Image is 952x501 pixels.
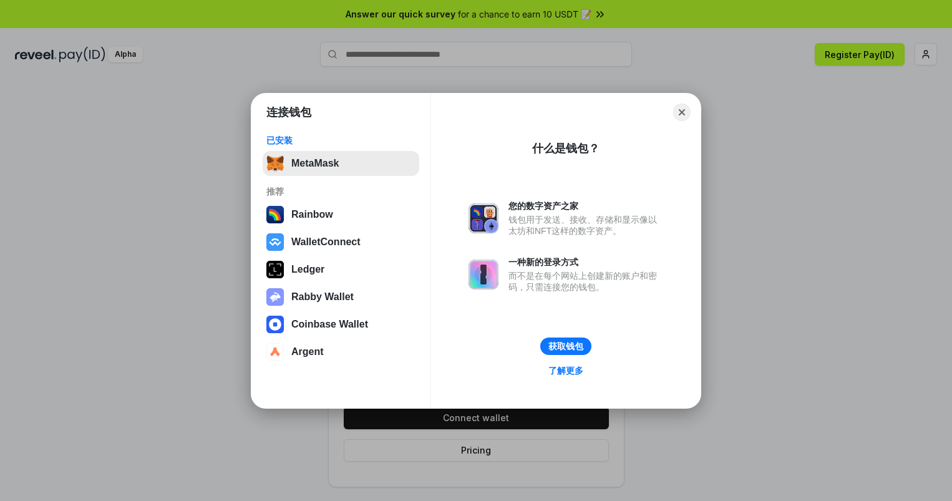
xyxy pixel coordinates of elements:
img: svg+xml,%3Csvg%20fill%3D%22none%22%20height%3D%2233%22%20viewBox%3D%220%200%2035%2033%22%20width%... [266,155,284,172]
div: MetaMask [291,158,339,169]
div: Rainbow [291,209,333,220]
div: 什么是钱包？ [532,141,600,156]
h1: 连接钱包 [266,105,311,120]
div: 钱包用于发送、接收、存储和显示像以太坊和NFT这样的数字资产。 [508,214,663,236]
img: svg+xml,%3Csvg%20width%3D%2228%22%20height%3D%2228%22%20viewBox%3D%220%200%2028%2028%22%20fill%3D... [266,343,284,361]
div: 已安装 [266,135,415,146]
div: 推荐 [266,186,415,197]
button: Rabby Wallet [263,285,419,309]
div: 一种新的登录方式 [508,256,663,268]
div: Ledger [291,264,324,275]
div: Argent [291,346,324,358]
div: Rabby Wallet [291,291,354,303]
button: Close [673,104,691,121]
div: 您的数字资产之家 [508,200,663,212]
div: WalletConnect [291,236,361,248]
img: svg+xml,%3Csvg%20xmlns%3D%22http%3A%2F%2Fwww.w3.org%2F2000%2Fsvg%22%20fill%3D%22none%22%20viewBox... [469,203,498,233]
img: svg+xml,%3Csvg%20width%3D%2228%22%20height%3D%2228%22%20viewBox%3D%220%200%2028%2028%22%20fill%3D... [266,233,284,251]
button: Argent [263,339,419,364]
div: 而不是在每个网站上创建新的账户和密码，只需连接您的钱包。 [508,270,663,293]
div: 获取钱包 [548,341,583,352]
button: Coinbase Wallet [263,312,419,337]
img: svg+xml,%3Csvg%20xmlns%3D%22http%3A%2F%2Fwww.w3.org%2F2000%2Fsvg%22%20width%3D%2228%22%20height%3... [266,261,284,278]
a: 了解更多 [541,362,591,379]
div: Coinbase Wallet [291,319,368,330]
div: 了解更多 [548,365,583,376]
img: svg+xml,%3Csvg%20width%3D%2228%22%20height%3D%2228%22%20viewBox%3D%220%200%2028%2028%22%20fill%3D... [266,316,284,333]
img: svg+xml,%3Csvg%20xmlns%3D%22http%3A%2F%2Fwww.w3.org%2F2000%2Fsvg%22%20fill%3D%22none%22%20viewBox... [266,288,284,306]
img: svg+xml,%3Csvg%20xmlns%3D%22http%3A%2F%2Fwww.w3.org%2F2000%2Fsvg%22%20fill%3D%22none%22%20viewBox... [469,260,498,289]
button: WalletConnect [263,230,419,255]
button: Ledger [263,257,419,282]
button: Rainbow [263,202,419,227]
button: 获取钱包 [540,338,591,355]
button: MetaMask [263,151,419,176]
img: svg+xml,%3Csvg%20width%3D%22120%22%20height%3D%22120%22%20viewBox%3D%220%200%20120%20120%22%20fil... [266,206,284,223]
